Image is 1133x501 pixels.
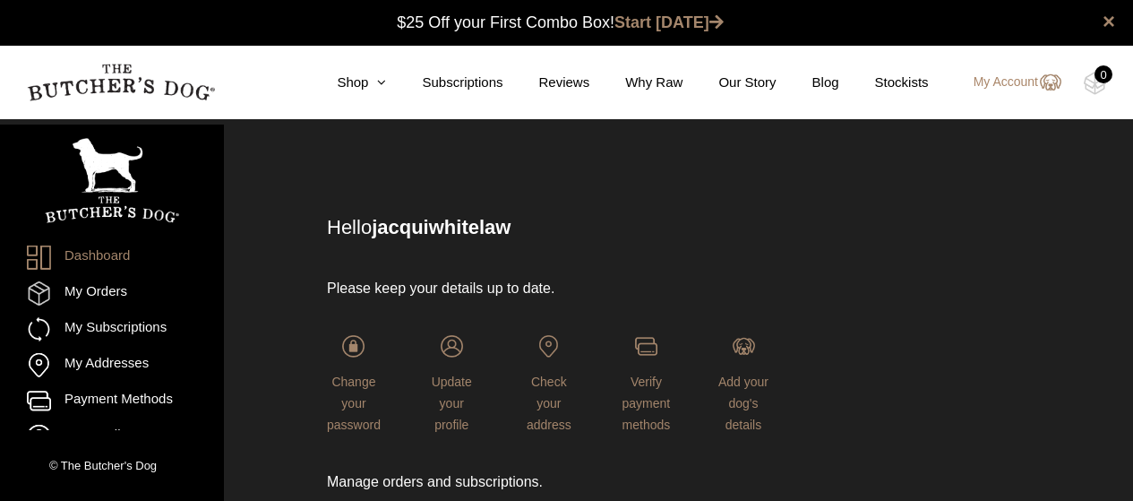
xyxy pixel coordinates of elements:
a: Stockists [839,73,929,93]
a: Subscriptions [386,73,502,93]
span: Change your password [327,375,381,432]
img: login-TBD_Password.png [342,335,365,358]
a: close [1103,11,1115,32]
a: Add your dog's details [717,335,770,432]
img: login-TBD_Address.png [537,335,560,358]
img: TBD_Cart-Empty.png [1084,72,1106,95]
a: Why Raw [589,73,682,93]
strong: jacquiwhitelaw [372,216,511,238]
a: Update your profile [425,335,478,432]
p: Please keep your details up to date. [327,278,769,299]
img: login-TBD_Payments.png [635,335,657,358]
a: My Addresses [27,353,197,377]
p: Hello [327,212,1033,242]
a: Shop [301,73,386,93]
img: TBD_Portrait_Logo_White.png [45,138,179,223]
a: Payment Methods [27,389,197,413]
a: Check your address [523,335,576,432]
span: Check your address [527,375,571,432]
img: login-TBD_Dog.png [733,335,755,358]
a: My Details [27,425,197,449]
a: Reviews [503,73,590,93]
span: Update your profile [432,375,472,432]
a: Change your password [327,335,381,432]
a: Blog [777,73,839,93]
a: My Account [956,72,1061,93]
span: Add your dog's details [718,375,768,432]
p: Manage orders and subscriptions. [327,471,769,493]
a: Start [DATE] [614,13,724,31]
a: My Subscriptions [27,317,197,341]
a: My Orders [27,281,197,306]
a: Dashboard [27,246,197,270]
span: Verify payment methods [622,375,671,432]
div: 0 [1094,65,1112,83]
img: login-TBD_Profile.png [441,335,463,358]
a: Verify payment methods [620,335,673,432]
a: Our Story [682,73,776,93]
